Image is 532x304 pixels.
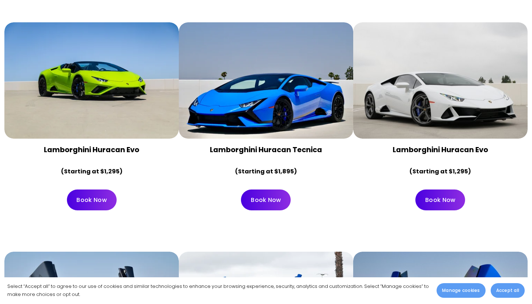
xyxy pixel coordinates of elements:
strong: (Starting at $1,895) [235,167,297,176]
span: Manage cookies [442,287,480,294]
strong: (Starting at $1,295) [61,167,122,176]
p: Select “Accept all” to agree to our use of cookies and similar technologies to enhance your brows... [7,282,429,299]
span: Accept all [496,287,519,294]
a: Book Now [241,189,291,210]
strong: Lamborghini Huracan Tecnica [210,145,322,155]
strong: (Starting at $1,295) [410,167,471,176]
strong: Lamborghini Huracan Evo [44,145,139,155]
a: Book Now [415,189,465,210]
button: Manage cookies [437,283,485,298]
a: Book Now [67,189,117,210]
button: Accept all [491,283,525,298]
strong: Lamborghini Huracan Evo [393,145,488,155]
